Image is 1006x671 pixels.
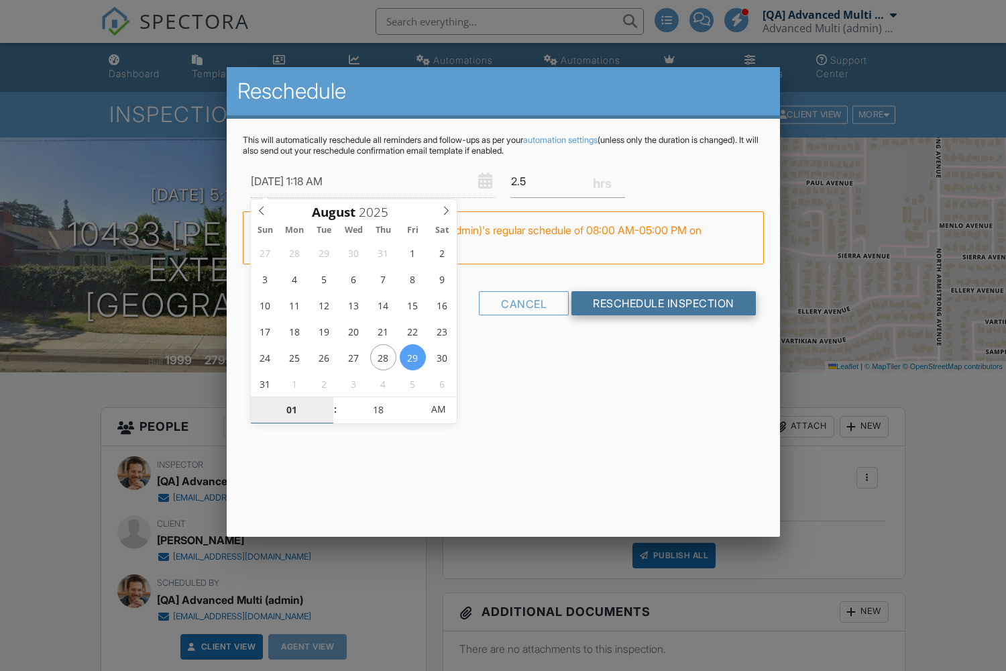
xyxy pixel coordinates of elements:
span: September 1, 2025 [282,370,308,397]
span: August 23, 2025 [429,318,455,344]
input: Reschedule Inspection [571,291,756,315]
span: August 11, 2025 [282,292,308,318]
span: August 17, 2025 [252,318,278,344]
span: July 29, 2025 [311,240,337,266]
span: August 31, 2025 [252,370,278,397]
span: Mon [280,226,309,235]
span: August 12, 2025 [311,292,337,318]
span: August 27, 2025 [341,344,367,370]
span: Thu [368,226,398,235]
span: September 2, 2025 [311,370,337,397]
span: August 13, 2025 [341,292,367,318]
span: August 15, 2025 [400,292,426,318]
span: July 27, 2025 [252,240,278,266]
span: August 2, 2025 [429,240,455,266]
span: August 10, 2025 [252,292,278,318]
span: Wed [339,226,368,235]
span: August 5, 2025 [311,266,337,292]
span: September 6, 2025 [429,370,455,397]
span: August 6, 2025 [341,266,367,292]
span: August 21, 2025 [370,318,396,344]
input: Scroll to increment [355,203,400,221]
span: September 4, 2025 [370,370,396,397]
span: August 29, 2025 [400,344,426,370]
span: August 14, 2025 [370,292,396,318]
span: Scroll to increment [312,206,355,219]
span: August 1, 2025 [400,240,426,266]
span: August 18, 2025 [282,318,308,344]
div: Cancel [479,291,569,315]
span: September 5, 2025 [400,370,426,397]
span: August 9, 2025 [429,266,455,292]
span: August 19, 2025 [311,318,337,344]
span: August 24, 2025 [252,344,278,370]
span: September 3, 2025 [341,370,367,397]
p: This will automatically reschedule all reminders and follow-ups as per your (unless only the dura... [243,135,764,156]
span: August 8, 2025 [400,266,426,292]
span: Fri [398,226,427,235]
span: August 20, 2025 [341,318,367,344]
span: Tue [309,226,339,235]
span: August 28, 2025 [370,344,396,370]
input: Scroll to increment [337,397,420,423]
span: August 7, 2025 [370,266,396,292]
span: Click to toggle [420,396,457,423]
span: July 28, 2025 [282,240,308,266]
span: August 4, 2025 [282,266,308,292]
span: August 25, 2025 [282,344,308,370]
span: August 30, 2025 [429,344,455,370]
span: : [333,396,337,423]
span: July 31, 2025 [370,240,396,266]
span: Sun [251,226,280,235]
span: Sat [427,226,457,235]
span: August 16, 2025 [429,292,455,318]
a: automation settings [523,135,598,145]
span: August 3, 2025 [252,266,278,292]
input: Scroll to increment [251,397,333,423]
h2: Reschedule [237,78,769,105]
span: July 30, 2025 [341,240,367,266]
div: FYI: This is outside [QA] Advanced Multi (admin)'s regular schedule of 08:00 AM-05:00 PM on Fridays. [243,211,764,264]
span: August 26, 2025 [311,344,337,370]
span: August 22, 2025 [400,318,426,344]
